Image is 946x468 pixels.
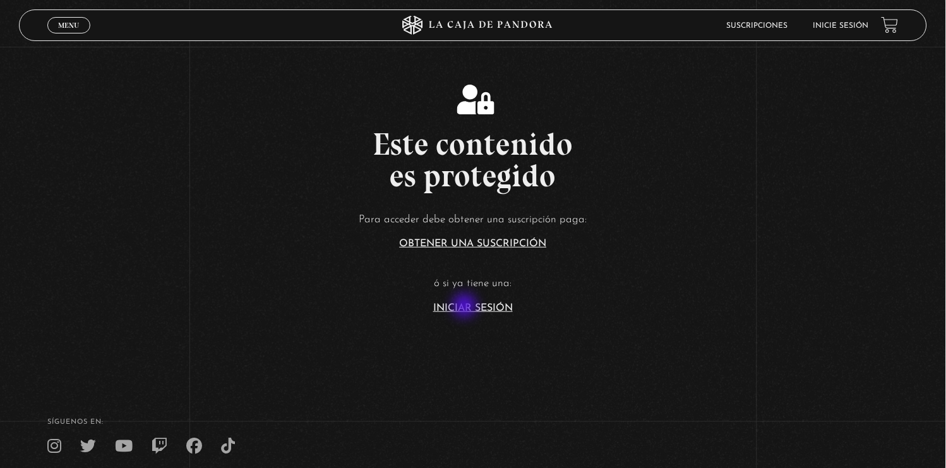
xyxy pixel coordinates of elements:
h4: SÍguenos en: [47,419,899,426]
a: Iniciar Sesión [433,303,513,313]
span: Menu [58,21,79,29]
a: Suscripciones [727,22,788,30]
a: Inicie sesión [813,22,869,30]
span: Cerrar [54,32,84,41]
a: View your shopping cart [882,16,899,33]
a: Obtener una suscripción [400,239,547,249]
